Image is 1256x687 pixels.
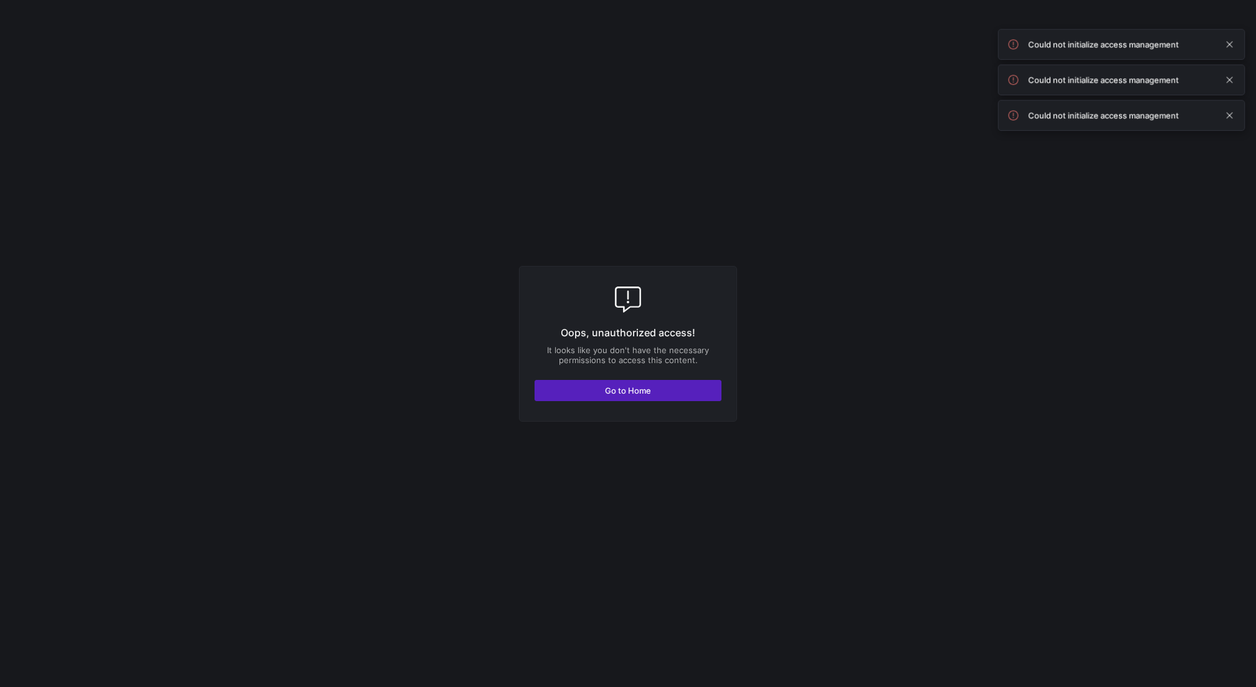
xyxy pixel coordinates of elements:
button: Go to Home [535,380,721,401]
span: Go to Home [605,386,651,396]
span: Could not initialize access management [1027,111,1179,121]
p: It looks like you don't have the necessary permissions to access this content. [535,345,721,365]
span: Could not initialize access management [1027,76,1179,86]
p: Oops, unauthorized access! [535,325,721,340]
span: Could not initialize access management [1027,40,1179,50]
